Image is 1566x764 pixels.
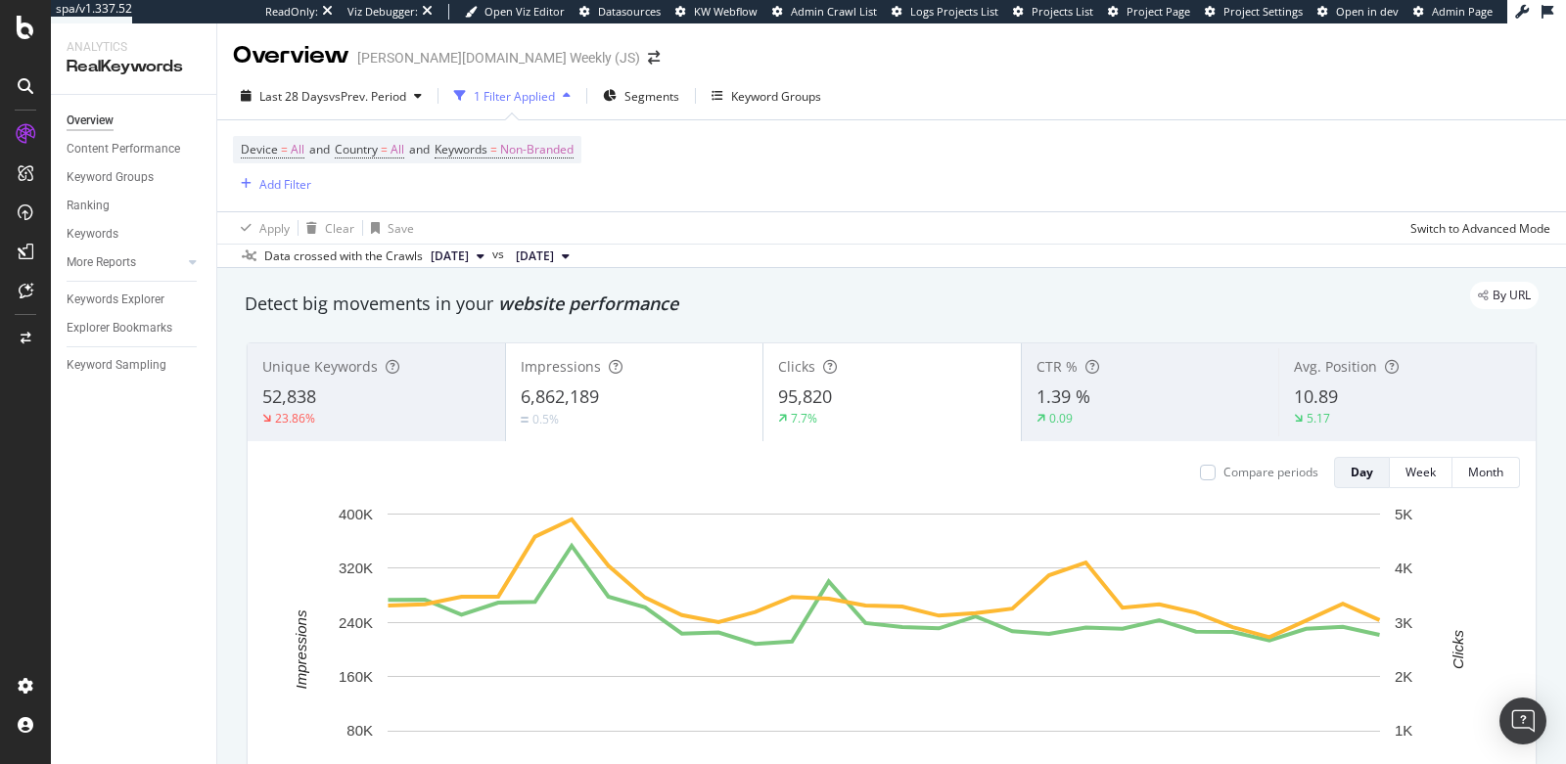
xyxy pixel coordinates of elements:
span: and [309,141,330,157]
span: = [490,141,497,157]
button: Last 28 DaysvsPrev. Period [233,80,430,112]
div: [PERSON_NAME][DOMAIN_NAME] Weekly (JS) [357,48,640,67]
div: Month [1468,464,1503,480]
text: Impressions [293,609,309,689]
div: Keyword Groups [67,167,154,188]
span: Unique Keywords [262,357,378,376]
span: Project Page [1127,4,1190,19]
a: Admin Page [1413,4,1493,20]
span: Logs Projects List [910,4,998,19]
a: Keywords [67,224,203,245]
div: 1 Filter Applied [474,88,555,105]
a: Open in dev [1317,4,1399,20]
div: 5.17 [1307,410,1330,427]
div: Keywords Explorer [67,290,164,310]
div: 0.09 [1049,410,1073,427]
a: Overview [67,111,203,131]
span: Last 28 Days [259,88,329,105]
div: Overview [233,39,349,72]
span: vs Prev. Period [329,88,406,105]
text: 3K [1395,614,1412,631]
span: = [281,141,288,157]
text: 320K [339,560,373,576]
span: 1.39 % [1036,384,1090,408]
text: 240K [339,614,373,631]
span: vs [492,246,508,263]
span: 95,820 [778,384,832,408]
button: Keyword Groups [704,80,829,112]
text: 1K [1395,722,1412,739]
span: KW Webflow [694,4,758,19]
button: Week [1390,457,1452,488]
span: Clicks [778,357,815,376]
span: Project Settings [1223,4,1303,19]
div: Keyword Sampling [67,355,166,376]
span: Impressions [521,357,601,376]
div: Keyword Groups [731,88,821,105]
span: = [381,141,388,157]
div: Keywords [67,224,118,245]
button: Save [363,212,414,244]
span: Open Viz Editor [484,4,565,19]
a: Project Settings [1205,4,1303,20]
text: 5K [1395,506,1412,522]
div: Overview [67,111,114,131]
button: Apply [233,212,290,244]
span: 6,862,189 [521,384,599,408]
div: ReadOnly: [265,4,318,20]
div: More Reports [67,252,136,273]
text: Clicks [1450,629,1466,668]
span: By URL [1493,290,1531,301]
div: Save [388,220,414,237]
a: KW Webflow [675,4,758,20]
span: and [409,141,430,157]
button: 1 Filter Applied [446,80,578,112]
text: 80K [346,722,373,739]
span: Segments [624,88,679,105]
span: Datasources [598,4,661,19]
div: Analytics [67,39,201,56]
span: Device [241,141,278,157]
span: All [391,136,404,163]
div: Day [1351,464,1373,480]
button: [DATE] [423,245,492,268]
div: Switch to Advanced Mode [1410,220,1550,237]
span: 2025 Sep. 28th [431,247,469,265]
span: 2025 Aug. 31st [516,247,554,265]
div: 7.7% [791,410,817,427]
button: [DATE] [508,245,577,268]
div: Week [1405,464,1436,480]
div: Viz Debugger: [347,4,418,20]
span: Keywords [435,141,487,157]
div: Explorer Bookmarks [67,318,172,338]
span: Projects List [1032,4,1093,19]
img: Equal [521,417,529,423]
a: Content Performance [67,139,203,159]
button: Switch to Advanced Mode [1403,212,1550,244]
span: Admin Crawl List [791,4,877,19]
a: Project Page [1108,4,1190,20]
span: Country [335,141,378,157]
a: Logs Projects List [892,4,998,20]
div: RealKeywords [67,56,201,78]
div: Apply [259,220,290,237]
text: 160K [339,668,373,685]
span: Non-Branded [500,136,574,163]
a: More Reports [67,252,183,273]
a: Keyword Groups [67,167,203,188]
text: 4K [1395,560,1412,576]
div: Data crossed with the Crawls [264,247,423,265]
div: 23.86% [275,410,315,427]
span: 52,838 [262,384,316,408]
div: arrow-right-arrow-left [648,51,660,65]
div: Ranking [67,196,110,216]
button: Month [1452,457,1520,488]
div: Content Performance [67,139,180,159]
div: 0.5% [532,411,559,427]
a: Admin Crawl List [772,4,877,20]
a: Explorer Bookmarks [67,318,203,338]
button: Segments [595,80,687,112]
button: Add Filter [233,172,311,196]
a: Open Viz Editor [465,4,565,20]
a: Ranking [67,196,203,216]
